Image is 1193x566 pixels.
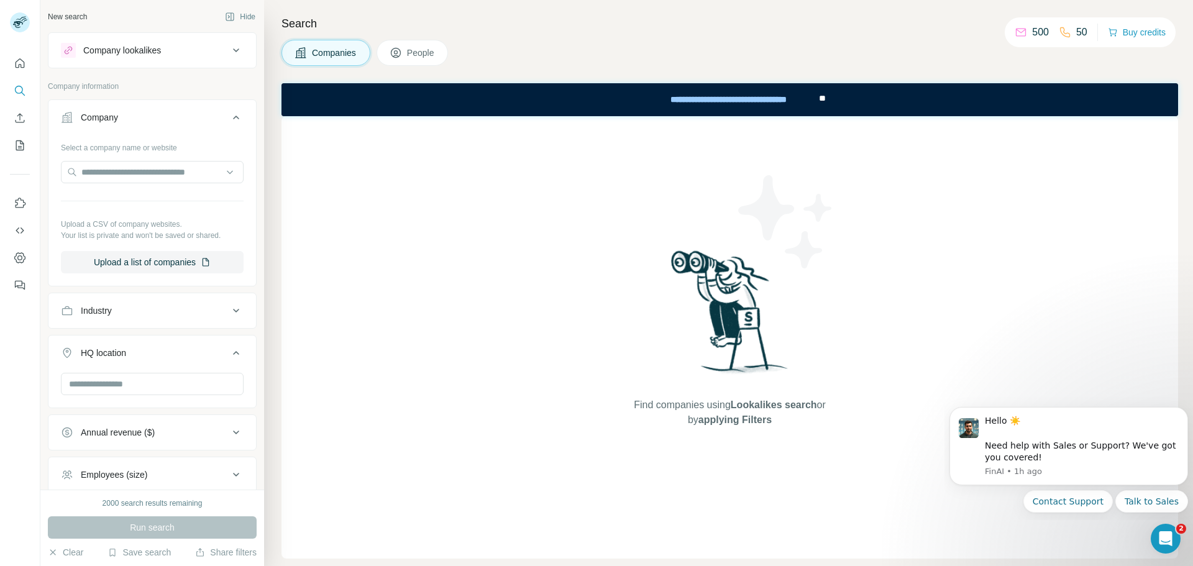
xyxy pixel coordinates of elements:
[665,247,795,386] img: Surfe Illustration - Woman searching with binoculars
[48,81,257,92] p: Company information
[10,52,30,75] button: Quick start
[10,274,30,296] button: Feedback
[216,7,264,26] button: Hide
[281,15,1178,32] h4: Search
[1108,24,1166,41] button: Buy credits
[81,468,147,481] div: Employees (size)
[698,414,772,425] span: applying Filters
[48,35,256,65] button: Company lookalikes
[61,137,244,153] div: Select a company name or website
[61,219,244,230] p: Upload a CSV of company websites.
[944,396,1193,520] iframe: Intercom notifications message
[10,80,30,102] button: Search
[48,338,256,373] button: HQ location
[48,546,83,559] button: Clear
[312,47,357,59] span: Companies
[61,230,244,241] p: Your list is private and won't be saved or shared.
[48,103,256,137] button: Company
[81,347,126,359] div: HQ location
[10,192,30,214] button: Use Surfe on LinkedIn
[10,247,30,269] button: Dashboard
[281,83,1178,116] iframe: Banner
[81,111,118,124] div: Company
[107,546,171,559] button: Save search
[1151,524,1181,554] iframe: Intercom live chat
[81,304,112,317] div: Industry
[730,166,842,278] img: Surfe Illustration - Stars
[195,546,257,559] button: Share filters
[10,134,30,157] button: My lists
[83,44,161,57] div: Company lookalikes
[81,426,155,439] div: Annual revenue ($)
[10,219,30,242] button: Use Surfe API
[48,11,87,22] div: New search
[48,418,256,447] button: Annual revenue ($)
[103,498,203,509] div: 2000 search results remaining
[407,47,436,59] span: People
[731,399,817,410] span: Lookalikes search
[48,296,256,326] button: Industry
[10,107,30,129] button: Enrich CSV
[48,460,256,490] button: Employees (size)
[1076,25,1087,40] p: 50
[1032,25,1049,40] p: 500
[1176,524,1186,534] span: 2
[61,251,244,273] button: Upload a list of companies
[630,398,829,427] span: Find companies using or by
